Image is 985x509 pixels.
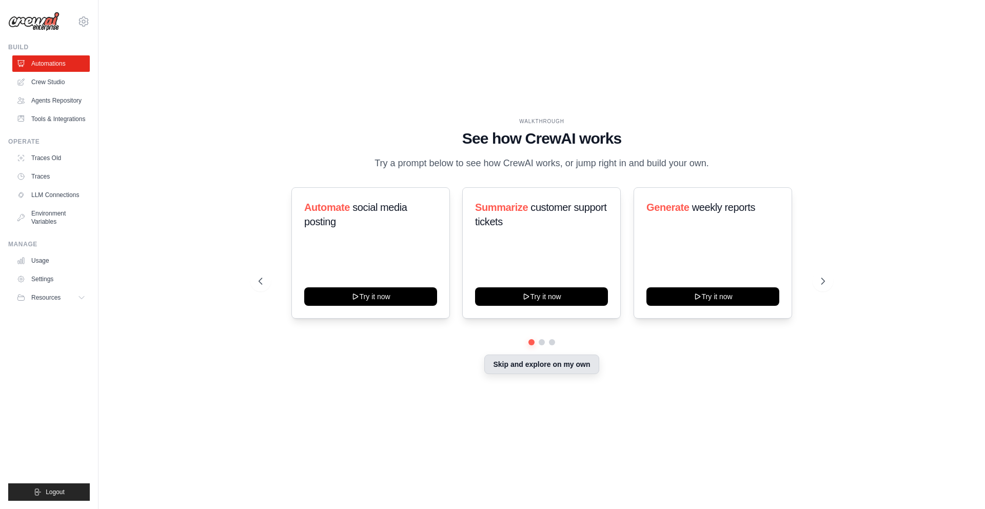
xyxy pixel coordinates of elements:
[12,111,90,127] a: Tools & Integrations
[646,202,689,213] span: Generate
[12,92,90,109] a: Agents Repository
[259,129,825,148] h1: See how CrewAI works
[46,488,65,496] span: Logout
[484,355,599,374] button: Skip and explore on my own
[304,202,407,227] span: social media posting
[8,43,90,51] div: Build
[12,150,90,166] a: Traces Old
[646,287,779,306] button: Try it now
[8,483,90,501] button: Logout
[475,287,608,306] button: Try it now
[12,289,90,306] button: Resources
[12,252,90,269] a: Usage
[304,287,437,306] button: Try it now
[8,138,90,146] div: Operate
[12,205,90,230] a: Environment Variables
[369,156,714,171] p: Try a prompt below to see how CrewAI works, or jump right in and build your own.
[934,460,985,509] iframe: Chat Widget
[475,202,606,227] span: customer support tickets
[12,55,90,72] a: Automations
[692,202,755,213] span: weekly reports
[12,74,90,90] a: Crew Studio
[8,12,60,31] img: Logo
[12,271,90,287] a: Settings
[12,187,90,203] a: LLM Connections
[475,202,528,213] span: Summarize
[259,118,825,125] div: WALKTHROUGH
[12,168,90,185] a: Traces
[304,202,350,213] span: Automate
[8,240,90,248] div: Manage
[31,293,61,302] span: Resources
